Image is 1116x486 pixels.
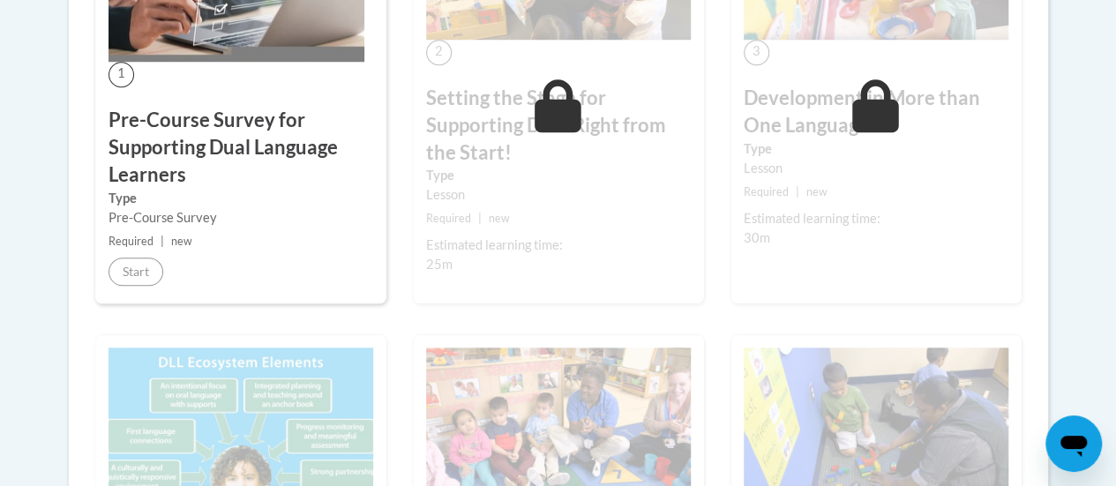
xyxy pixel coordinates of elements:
span: | [161,235,164,248]
span: | [796,185,799,198]
span: Required [744,185,789,198]
span: new [806,185,828,198]
span: Required [426,212,471,225]
button: Start [109,258,163,286]
div: Lesson [744,159,1008,178]
div: Estimated learning time: [426,236,691,255]
label: Type [426,166,691,185]
div: Pre-Course Survey [109,208,373,228]
label: Type [744,139,1008,159]
span: | [478,212,482,225]
div: Lesson [426,185,691,205]
span: 1 [109,62,134,87]
span: 30m [744,230,770,245]
div: Estimated learning time: [744,209,1008,228]
h3: Development in More than One Language [744,85,1008,139]
label: Type [109,189,373,208]
span: 2 [426,40,452,65]
iframe: Button to launch messaging window [1045,415,1102,472]
span: 3 [744,40,769,65]
h3: Pre-Course Survey for Supporting Dual Language Learners [109,107,373,188]
span: 25m [426,257,453,272]
h3: Setting the Stage for Supporting DLLs Right from the Start! [426,85,691,166]
span: new [489,212,510,225]
span: Required [109,235,154,248]
span: new [171,235,192,248]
